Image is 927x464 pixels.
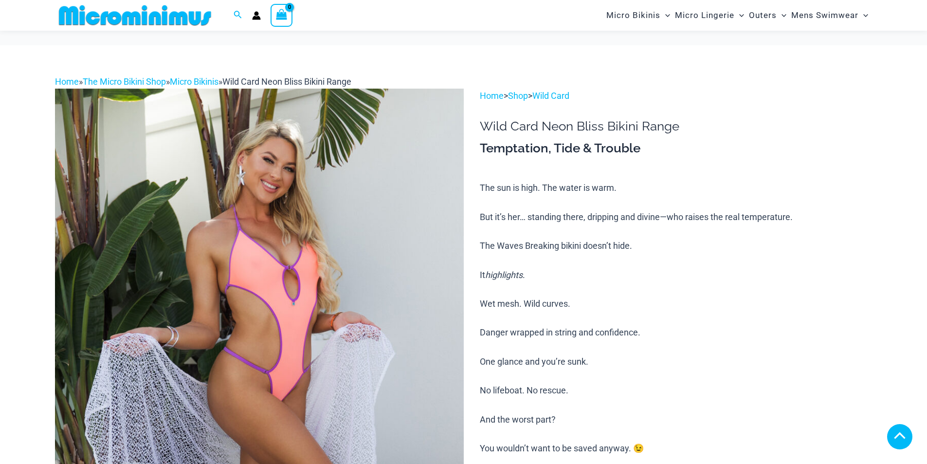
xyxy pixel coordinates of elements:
[55,76,351,87] span: » » »
[508,91,528,101] a: Shop
[234,9,242,21] a: Search icon link
[734,3,744,28] span: Menu Toggle
[480,140,872,157] h3: Temptation, Tide & Trouble
[858,3,868,28] span: Menu Toggle
[675,3,734,28] span: Micro Lingerie
[55,76,79,87] a: Home
[749,3,777,28] span: Outers
[602,1,872,29] nav: Site Navigation
[789,3,871,28] a: Mens SwimwearMenu ToggleMenu Toggle
[83,76,166,87] a: The Micro Bikini Shop
[252,11,261,20] a: Account icon link
[746,3,789,28] a: OutersMenu ToggleMenu Toggle
[480,91,504,101] a: Home
[777,3,786,28] span: Menu Toggle
[606,3,660,28] span: Micro Bikinis
[222,76,351,87] span: Wild Card Neon Bliss Bikini Range
[480,119,872,134] h1: Wild Card Neon Bliss Bikini Range
[604,3,673,28] a: Micro BikinisMenu ToggleMenu Toggle
[485,270,523,280] i: highlights
[480,181,872,455] p: The sun is high. The water is warm. But it’s her… standing there, dripping and divine—who raises ...
[673,3,746,28] a: Micro LingerieMenu ToggleMenu Toggle
[55,4,215,26] img: MM SHOP LOGO FLAT
[170,76,218,87] a: Micro Bikinis
[271,4,293,26] a: View Shopping Cart, empty
[480,89,872,103] p: > >
[660,3,670,28] span: Menu Toggle
[532,91,569,101] a: Wild Card
[791,3,858,28] span: Mens Swimwear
